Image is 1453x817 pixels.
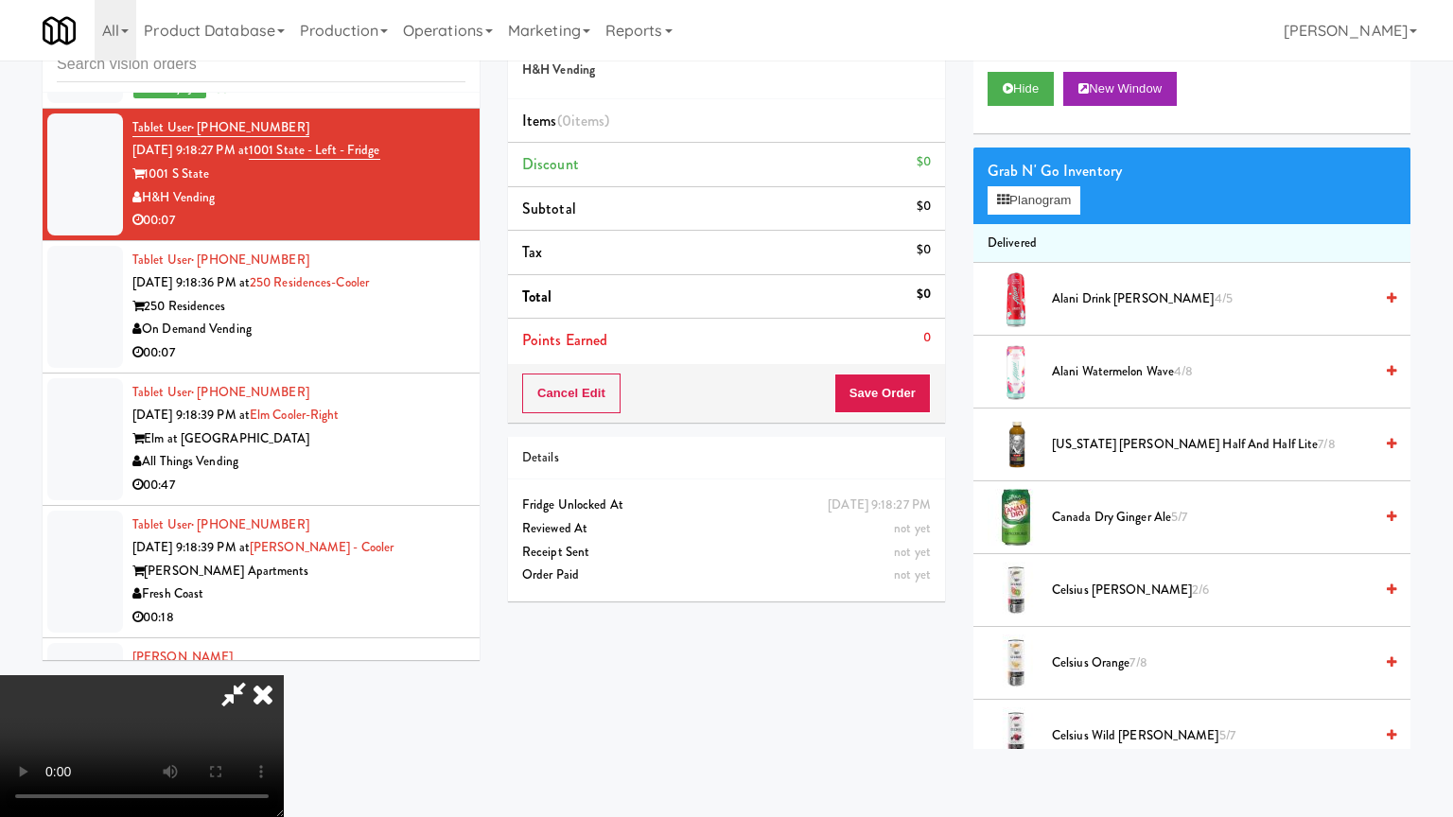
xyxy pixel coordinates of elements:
[1129,653,1147,671] span: 7/8
[1318,435,1335,453] span: 7/8
[43,241,480,374] li: Tablet User· [PHONE_NUMBER][DATE] 9:18:36 PM at250 Residences-Cooler250 ResidencesOn Demand Vendi...
[923,326,931,350] div: 0
[250,273,369,291] a: 250 Residences-Cooler
[522,517,931,541] div: Reviewed At
[522,374,621,413] button: Cancel Edit
[132,538,250,556] span: [DATE] 9:18:39 PM at
[132,295,465,319] div: 250 Residences
[1044,360,1396,384] div: Alani Watermelon Wave4/8
[1044,287,1396,311] div: Alani Drink [PERSON_NAME]4/5
[1052,433,1373,457] span: [US_STATE] [PERSON_NAME] Half and Half Lite
[988,72,1054,106] button: Hide
[522,241,542,263] span: Tax
[132,606,465,630] div: 00:18
[894,519,931,537] span: not yet
[132,406,250,424] span: [DATE] 9:18:39 PM at
[43,374,480,506] li: Tablet User· [PHONE_NUMBER][DATE] 9:18:39 PM atElm Cooler-RightElm at [GEOGRAPHIC_DATA]All Things...
[973,224,1410,264] li: Delivered
[522,198,576,219] span: Subtotal
[1044,579,1396,602] div: Celsius [PERSON_NAME]2/6
[1052,579,1373,602] span: Celsius [PERSON_NAME]
[1063,72,1177,106] button: New Window
[917,283,931,306] div: $0
[834,374,931,413] button: Save Order
[557,110,610,131] span: (0 )
[1044,433,1396,457] div: [US_STATE] [PERSON_NAME] Half and Half Lite7/8
[57,47,465,82] input: Search vision orders
[132,474,465,497] div: 00:47
[132,582,465,606] div: Fresh Coast
[132,141,249,159] span: [DATE] 9:18:27 PM at
[43,14,76,47] img: Micromart
[132,163,465,186] div: 1001 S State
[522,329,607,351] span: Points Earned
[191,383,309,401] span: · [PHONE_NUMBER]
[917,238,931,262] div: $0
[894,543,931,561] span: not yet
[522,153,579,175] span: Discount
[522,446,931,470] div: Details
[1052,360,1373,384] span: Alani Watermelon Wave
[250,538,394,556] a: [PERSON_NAME] - Cooler
[522,286,552,307] span: Total
[132,383,309,401] a: Tablet User· [PHONE_NUMBER]
[1052,287,1373,311] span: Alani Drink [PERSON_NAME]
[1171,508,1187,526] span: 5/7
[1174,362,1193,380] span: 4/8
[132,209,465,233] div: 00:07
[1052,506,1373,530] span: Canada Dry Ginger Ale
[917,150,931,174] div: $0
[894,565,931,583] span: not yet
[132,560,465,583] div: [PERSON_NAME] Apartments
[917,195,931,218] div: $0
[250,406,340,424] a: Elm Cooler-Right
[828,494,931,517] div: [DATE] 9:18:27 PM
[191,251,309,269] span: · [PHONE_NUMBER]
[1044,652,1396,675] div: Celsius Orange7/8
[132,273,250,291] span: [DATE] 9:18:36 PM at
[43,109,480,241] li: Tablet User· [PHONE_NUMBER][DATE] 9:18:27 PM at1001 State - Left - Fridge1001 S StateH&H Vending0...
[132,318,465,341] div: On Demand Vending
[1044,724,1396,748] div: Celsius Wild [PERSON_NAME]5/7
[1215,289,1233,307] span: 4/5
[191,118,309,136] span: · [PHONE_NUMBER]
[522,564,931,587] div: Order Paid
[132,515,309,533] a: Tablet User· [PHONE_NUMBER]
[132,341,465,365] div: 00:07
[1052,652,1373,675] span: Celsius Orange
[132,427,465,451] div: Elm at [GEOGRAPHIC_DATA]
[1044,506,1396,530] div: Canada Dry Ginger Ale5/7
[571,110,605,131] ng-pluralize: items
[522,541,931,565] div: Receipt Sent
[191,515,309,533] span: · [PHONE_NUMBER]
[522,110,609,131] span: Items
[522,63,931,78] h5: H&H Vending
[132,251,309,269] a: Tablet User· [PHONE_NUMBER]
[43,506,480,638] li: Tablet User· [PHONE_NUMBER][DATE] 9:18:39 PM at[PERSON_NAME] - Cooler[PERSON_NAME] ApartmentsFres...
[988,157,1396,185] div: Grab N' Go Inventory
[132,450,465,474] div: All Things Vending
[132,118,309,137] a: Tablet User· [PHONE_NUMBER]
[43,638,480,747] li: [PERSON_NAME][DATE] 9:18:44 PM atMattr (formerly Shawcor)KitchenMate00:04
[1192,581,1209,599] span: 2/6
[132,648,233,666] a: [PERSON_NAME]
[249,141,380,160] a: 1001 State - Left - Fridge
[1052,724,1373,748] span: Celsius Wild [PERSON_NAME]
[522,494,931,517] div: Fridge Unlocked At
[132,186,465,210] div: H&H Vending
[988,186,1080,215] button: Planogram
[1219,726,1235,744] span: 5/7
